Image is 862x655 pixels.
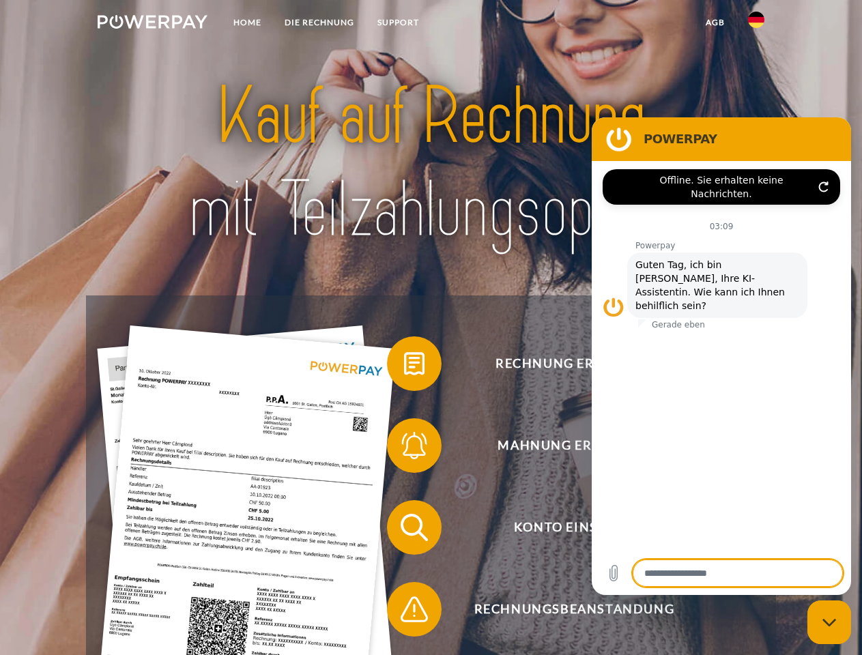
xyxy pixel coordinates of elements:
[407,336,741,391] span: Rechnung erhalten?
[748,12,764,28] img: de
[592,117,851,595] iframe: Messaging-Fenster
[366,10,431,35] a: SUPPORT
[397,347,431,381] img: qb_bill.svg
[694,10,736,35] a: agb
[222,10,273,35] a: Home
[387,500,742,555] button: Konto einsehen
[397,428,431,463] img: qb_bell.svg
[407,582,741,637] span: Rechnungsbeanstandung
[387,582,742,637] button: Rechnungsbeanstandung
[273,10,366,35] a: DIE RECHNUNG
[407,500,741,555] span: Konto einsehen
[407,418,741,473] span: Mahnung erhalten?
[397,592,431,626] img: qb_warning.svg
[387,418,742,473] button: Mahnung erhalten?
[387,336,742,391] button: Rechnung erhalten?
[397,510,431,544] img: qb_search.svg
[807,600,851,644] iframe: Schaltfläche zum Öffnen des Messaging-Fensters; Konversation läuft
[98,15,207,29] img: logo-powerpay-white.svg
[130,65,732,261] img: title-powerpay_de.svg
